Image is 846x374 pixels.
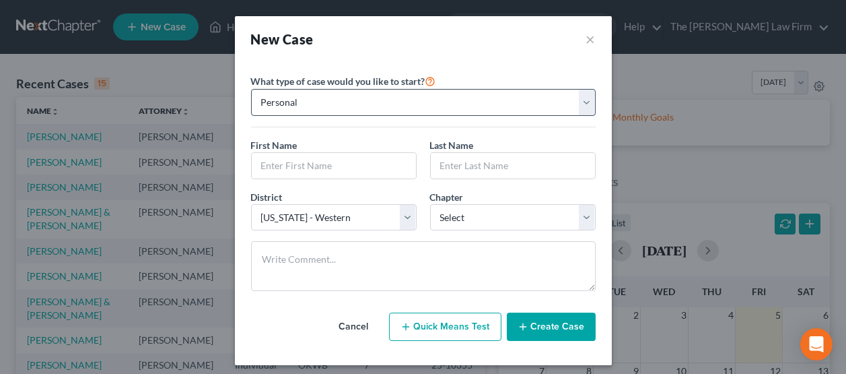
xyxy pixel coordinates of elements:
span: Last Name [430,139,474,151]
button: Quick Means Test [389,313,501,341]
div: Open Intercom Messenger [800,328,833,361]
button: Cancel [324,313,384,340]
span: District [251,191,283,203]
input: Enter Last Name [431,153,595,179]
strong: New Case [251,31,314,47]
button: Create Case [507,313,596,341]
span: Chapter [430,191,464,203]
input: Enter First Name [252,153,416,179]
label: What type of case would you like to start? [251,73,436,89]
span: First Name [251,139,297,151]
button: × [586,30,596,49]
